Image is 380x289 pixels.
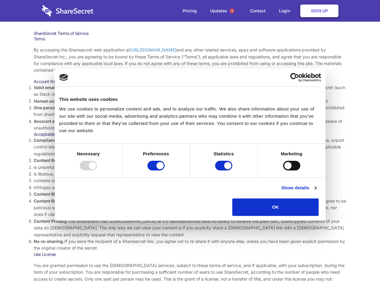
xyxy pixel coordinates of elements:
[34,158,78,163] strong: Content Restrictions.
[34,119,70,124] strong: Account security.
[34,164,347,171] li: is unlawful or promotes unlawful activities
[34,252,347,257] h3: Use License
[34,238,347,252] li: If you were the recipient of a Sharesecret link, you agree not to re-share it with anyone else, u...
[143,151,169,156] strong: Preferences
[34,177,347,184] li: contains or installs any active malware or exploits, or uses our platform for exploit delivery (s...
[34,79,347,84] h3: Account Requirements
[59,96,321,103] div: This website uses cookies
[34,239,64,244] strong: No re-sharing.
[130,47,176,52] a: [URL][DOMAIN_NAME]
[273,2,299,20] a: Login
[34,262,347,282] p: You are granted permission to use the [DEMOGRAPHIC_DATA] services, subject to these terms of serv...
[42,5,93,17] img: logo-wordmark-white-trans-d4663122ce5f474addd5e946df7df03e33cb6a1c49d2221995e7729f52c070b2.svg
[244,2,272,20] a: Contact
[300,5,338,17] a: Sign Up
[34,191,66,197] strong: Content Rights.
[34,219,68,224] strong: Content Privacy.
[34,105,85,110] strong: One person per account.
[230,8,234,13] span: 1
[34,36,347,42] h3: Terms
[34,137,347,157] li: Your use of the Sharesecret must not violate any applicable laws, including copyright or trademar...
[34,184,347,191] li: infringes on any proprietary right of any party, including patent, trademark, trade secret, copyr...
[34,118,347,132] li: You are responsible for your own account security, including the security of your Sharesecret acc...
[34,104,347,118] li: You are not allowed to share account credentials. Each account is dedicated to the individual who...
[34,157,347,191] li: You agree NOT to use Sharesecret to upload or share content that:
[268,73,321,82] a: Usercentrics Cookiebot - opens in a new window
[177,2,203,20] a: Pricing
[281,151,302,156] strong: Marketing
[34,198,82,204] strong: Content Responsibility.
[281,184,316,191] a: Show details
[34,198,347,218] li: You are solely responsible for the content you share on Sharesecret, and with the people you shar...
[34,218,347,238] li: You understand that [DEMOGRAPHIC_DATA] or it’s representatives have no ability to retrieve the pl...
[214,151,234,156] strong: Statistics
[34,31,347,36] h1: ShareSecret Terms of Service
[34,85,57,90] strong: Valid email.
[232,198,319,216] button: OK
[34,98,70,104] strong: Human accounts.
[34,138,125,143] strong: Compliance with local laws and regulations.
[59,105,321,134] div: We use cookies to personalize content and ads, and to analyze our traffic. We also share informat...
[34,98,347,104] li: Only human beings may create accounts. “Bot” accounts — those created by software, in an automate...
[34,84,347,98] li: You must provide a valid email address, either directly, or through approved third-party integrat...
[59,74,68,81] img: logo
[34,47,347,74] p: By accessing the Sharesecret web application at and any other related services, apps and software...
[34,191,347,197] li: You agree that you will use Sharesecret only to secure and share content that you have the right ...
[34,132,347,137] h3: Acceptable Use
[77,151,100,156] strong: Necessary
[34,171,347,177] li: is libelous, defamatory, or fraudulent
